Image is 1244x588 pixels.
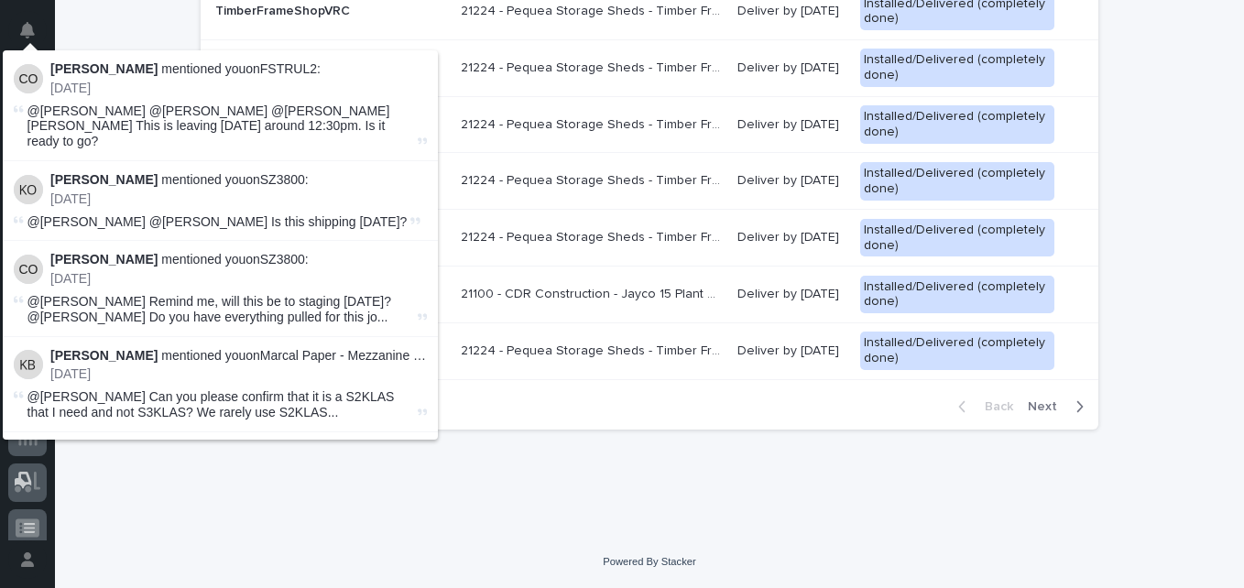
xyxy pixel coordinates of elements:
[50,366,427,382] p: [DATE]
[215,4,446,19] p: TimberFrameShopVRC
[603,556,695,567] a: Powered By Stacker
[27,214,408,229] span: @[PERSON_NAME] @[PERSON_NAME] Is this shipping [DATE]?
[1020,398,1098,415] button: Next
[14,64,43,93] img: Caleb Oetjen
[737,4,846,19] p: Deliver by [DATE]
[8,11,47,49] button: Notifications
[201,153,1098,210] tr: CraneSystem321224 - Pequea Storage Sheds - Timber Frame Shop Cranes/VRC21224 - Pequea Storage She...
[461,340,727,359] p: 21224 - Pequea Storage Sheds - Timber Frame Shop Cranes/VRC
[50,348,427,364] p: mentioned you on :
[201,322,1098,379] tr: TimberFrameShopCranes21224 - Pequea Storage Sheds - Timber Frame Shop Cranes/VRC21224 - Pequea St...
[260,172,305,187] a: SZ3800
[860,49,1054,87] div: Installed/Delivered (completely done)
[27,294,414,325] span: @[PERSON_NAME] Remind me, will this be to staging [DATE]? @[PERSON_NAME] Do you have everything p...
[944,398,1020,415] button: Back
[27,389,414,420] span: @[PERSON_NAME] Can you please confirm that it is a S2KLAS that I need and not S3KLAS? We rarely u...
[50,81,427,96] p: [DATE]
[201,210,1098,267] tr: CraneSystem421224 - Pequea Storage Sheds - Timber Frame Shop Cranes/VRC21224 - Pequea Storage She...
[461,57,727,76] p: 21224 - Pequea Storage Sheds - Timber Frame Shop Cranes/VRC
[50,271,427,287] p: [DATE]
[260,252,305,267] a: SZ3800
[737,117,846,133] p: Deliver by [DATE]
[260,348,441,363] a: Marcal Paper - Mezzanine VRC
[50,172,427,188] p: mentioned you on :
[50,348,158,363] strong: [PERSON_NAME]
[50,61,427,77] p: mentioned you on :
[50,252,427,267] p: mentioned you on :
[50,172,158,187] strong: [PERSON_NAME]
[737,173,846,189] p: Deliver by [DATE]
[50,252,158,267] strong: [PERSON_NAME]
[461,169,727,189] p: 21224 - Pequea Storage Sheds - Timber Frame Shop Cranes/VRC
[260,61,317,76] a: FSTRUL2
[23,22,47,51] div: Notifications
[737,343,846,359] p: Deliver by [DATE]
[461,114,727,133] p: 21224 - Pequea Storage Sheds - Timber Frame Shop Cranes/VRC
[737,230,846,245] p: Deliver by [DATE]
[14,175,43,204] img: Ken Overmyer
[50,191,427,207] p: [DATE]
[461,283,727,302] p: 21100 - CDR Construction - Jayco 15 Plant Setup
[860,162,1054,201] div: Installed/Delivered (completely done)
[27,103,390,149] span: @[PERSON_NAME] @[PERSON_NAME] @[PERSON_NAME] [PERSON_NAME] This is leaving [DATE] around 12:30pm....
[860,105,1054,144] div: Installed/Delivered (completely done)
[860,332,1054,370] div: Installed/Delivered (completely done)
[14,350,43,379] img: Kenny Beachy
[14,255,43,284] img: Caleb Oetjen
[974,398,1013,415] span: Back
[737,60,846,76] p: Deliver by [DATE]
[201,96,1098,153] tr: CraneSystem221224 - Pequea Storage Sheds - Timber Frame Shop Cranes/VRC21224 - Pequea Storage She...
[50,61,158,76] strong: [PERSON_NAME]
[461,226,727,245] p: 21224 - Pequea Storage Sheds - Timber Frame Shop Cranes/VRC
[737,287,846,302] p: Deliver by [DATE]
[860,276,1054,314] div: Installed/Delivered (completely done)
[860,219,1054,257] div: Installed/Delivered (completely done)
[201,39,1098,96] tr: CraneSystem121224 - Pequea Storage Sheds - Timber Frame Shop Cranes/VRC21224 - Pequea Storage She...
[1028,398,1068,415] span: Next
[201,266,1098,322] tr: Mezz A Transition Plate 2nd time21100 - CDR Construction - Jayco 15 Plant Setup21100 - CDR Constr...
